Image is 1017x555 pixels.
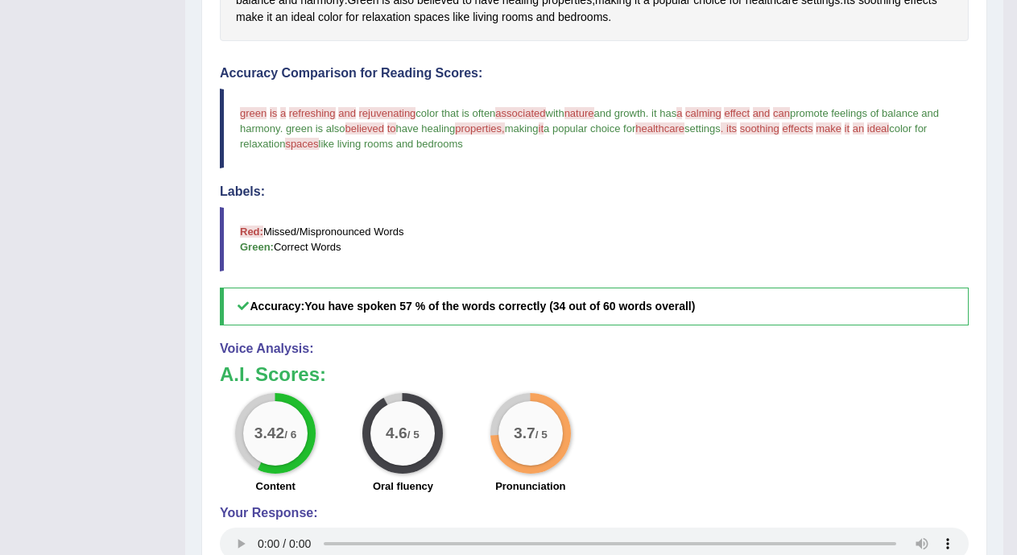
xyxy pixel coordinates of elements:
span: and [753,107,771,119]
b: You have spoken 57 % of the words correctly (34 out of 60 words overall) [304,300,695,313]
blockquote: Missed/Mispronounced Words Correct Words [220,207,969,271]
span: Click to see word definition [536,9,555,26]
b: Green: [240,241,274,253]
h5: Accuracy: [220,288,969,325]
span: calming [685,107,721,119]
span: it [845,122,850,135]
span: spaces [285,138,318,150]
span: effects [782,122,812,135]
b: A.I. Scores: [220,363,326,385]
span: to [387,122,396,135]
big: 3.7 [514,425,535,442]
b: Red: [240,226,263,238]
span: have healing [396,122,456,135]
span: it [539,122,544,135]
span: . [646,107,649,119]
big: 3.42 [254,425,284,442]
span: properties, [455,122,504,135]
span: with [546,107,564,119]
span: it has [651,107,676,119]
span: making [505,122,539,135]
span: associated [495,107,545,119]
span: a [280,107,286,119]
span: effect [724,107,750,119]
span: a [676,107,682,119]
span: Click to see word definition [345,9,358,26]
h4: Accuracy Comparison for Reading Scores: [220,66,969,81]
h4: Voice Analysis: [220,342,969,356]
span: Click to see word definition [453,9,469,26]
span: make [816,122,841,135]
span: green is also [286,122,345,135]
span: and [338,107,356,119]
big: 4.6 [387,425,408,442]
span: nature [564,107,594,119]
span: . its [721,122,737,135]
span: Click to see word definition [473,9,498,26]
span: rejuvenating [359,107,416,119]
h4: Your Response: [220,506,969,520]
label: Pronunciation [495,478,565,494]
small: / 6 [284,429,296,441]
span: Click to see word definition [275,9,288,26]
span: refreshing [289,107,336,119]
span: green [240,107,267,119]
span: Click to see word definition [362,9,411,26]
span: healthcare [635,122,684,135]
span: Click to see word definition [267,9,272,26]
span: settings [684,122,721,135]
span: soothing [740,122,779,135]
span: like living rooms and bedrooms [319,138,463,150]
span: an [853,122,864,135]
small: / 5 [407,429,420,441]
span: believed [345,122,384,135]
label: Content [256,478,296,494]
span: is [270,107,277,119]
span: Click to see word definition [236,9,263,26]
span: can [773,107,790,119]
span: and growth [594,107,646,119]
span: Click to see word definition [414,9,449,26]
h4: Labels: [220,184,969,199]
span: Click to see word definition [318,9,342,26]
span: ideal [867,122,889,135]
span: Click to see word definition [502,9,533,26]
span: . [280,122,283,135]
span: Click to see word definition [291,9,315,26]
span: color that is often [415,107,495,119]
small: / 5 [535,429,548,441]
span: a popular choice for [544,122,635,135]
span: Click to see word definition [558,9,608,26]
label: Oral fluency [373,478,433,494]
